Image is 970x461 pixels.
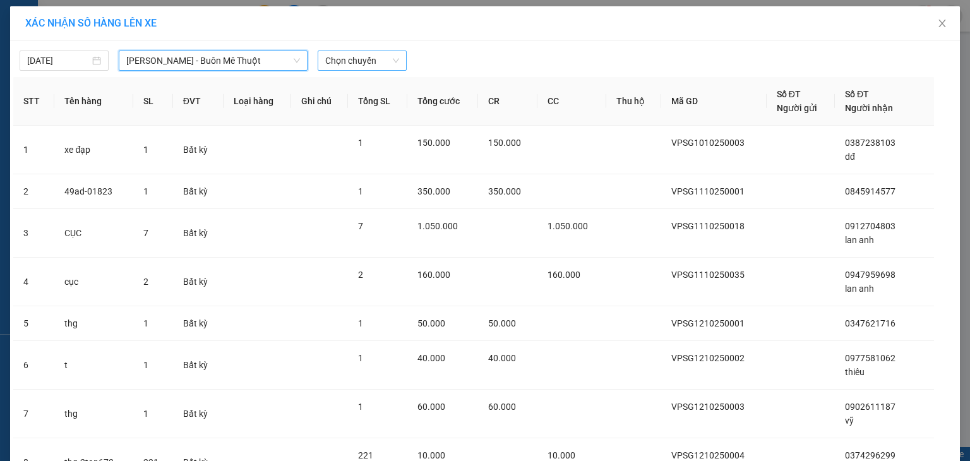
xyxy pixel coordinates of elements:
td: t [54,341,133,390]
span: thiêu [845,367,865,377]
span: XÁC NHẬN SỐ HÀNG LÊN XE [25,17,157,29]
span: 350.000 [488,186,521,196]
td: 49ad-01823 [54,174,133,209]
span: 50.000 [488,318,516,328]
span: 0387238103 [845,138,895,148]
td: thg [54,390,133,438]
span: VPSG1010250003 [671,138,745,148]
td: Bất kỳ [173,174,224,209]
li: VP VP [GEOGRAPHIC_DATA] [6,54,87,95]
span: 10.000 [548,450,575,460]
span: 0902611187 [845,402,895,412]
span: 1 [143,409,148,419]
li: VP VP Buôn Mê Thuột [87,54,168,81]
span: 0347621716 [845,318,895,328]
td: 4 [13,258,54,306]
td: Bất kỳ [173,341,224,390]
span: 160.000 [548,270,580,280]
th: STT [13,77,54,126]
span: 150.000 [488,138,521,148]
span: 1 [358,353,363,363]
th: CR [478,77,538,126]
span: 0977581062 [845,353,895,363]
th: Mã GD [661,77,767,126]
th: Loại hàng [224,77,291,126]
span: 60.000 [417,402,445,412]
span: 1 [143,145,148,155]
td: 7 [13,390,54,438]
span: 0374296299 [845,450,895,460]
span: Số ĐT [845,89,869,99]
span: 0912704803 [845,221,895,231]
span: 40.000 [488,353,516,363]
span: 40.000 [417,353,445,363]
span: lan anh [845,284,874,294]
th: Ghi chú [291,77,348,126]
span: Người nhận [845,103,893,113]
td: CỤC [54,209,133,258]
button: Close [925,6,960,42]
th: CC [537,77,606,126]
span: 7 [358,221,363,231]
span: 0845914577 [845,186,895,196]
span: 0947959698 [845,270,895,280]
span: VPSG1110250018 [671,221,745,231]
td: Bất kỳ [173,258,224,306]
span: VPSG1110250001 [671,186,745,196]
span: 1 [358,402,363,412]
span: down [293,57,301,64]
span: lan anh [845,235,874,245]
span: 50.000 [417,318,445,328]
span: 160.000 [417,270,450,280]
span: Người gửi [777,103,817,113]
span: 350.000 [417,186,450,196]
span: vỹ [845,416,854,426]
td: Bất kỳ [173,126,224,174]
span: dđ [845,152,855,162]
td: Bất kỳ [173,390,224,438]
span: Hồ Chí Minh - Buôn Mê Thuột [126,51,300,70]
span: VPSG1210250002 [671,353,745,363]
td: 5 [13,306,54,341]
span: VPSG1110250035 [671,270,745,280]
span: 1 [358,186,363,196]
td: xe đạp [54,126,133,174]
td: Bất kỳ [173,306,224,341]
span: 1.050.000 [417,221,458,231]
span: 1 [143,186,148,196]
span: VPSG1210250003 [671,402,745,412]
li: [PERSON_NAME] [6,6,183,30]
span: 1 [358,318,363,328]
td: 2 [13,174,54,209]
th: SL [133,77,173,126]
td: 6 [13,341,54,390]
span: 2 [143,277,148,287]
span: 1 [143,360,148,370]
span: VPSG1210250004 [671,450,745,460]
th: Thu hộ [606,77,661,126]
th: Tên hàng [54,77,133,126]
span: Số ĐT [777,89,801,99]
td: 1 [13,126,54,174]
th: ĐVT [173,77,224,126]
span: close [937,18,947,28]
span: 1 [143,318,148,328]
th: Tổng SL [348,77,407,126]
td: thg [54,306,133,341]
td: cục [54,258,133,306]
span: 1.050.000 [548,221,588,231]
th: Tổng cước [407,77,478,126]
span: Chọn chuyến [325,51,399,70]
span: 1 [358,138,363,148]
td: Bất kỳ [173,209,224,258]
span: 2 [358,270,363,280]
input: 12/10/2025 [27,54,90,68]
span: 7 [143,228,148,238]
span: VPSG1210250001 [671,318,745,328]
span: 10.000 [417,450,445,460]
span: environment [87,84,96,93]
span: 150.000 [417,138,450,148]
span: 221 [358,450,373,460]
td: 3 [13,209,54,258]
span: 60.000 [488,402,516,412]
